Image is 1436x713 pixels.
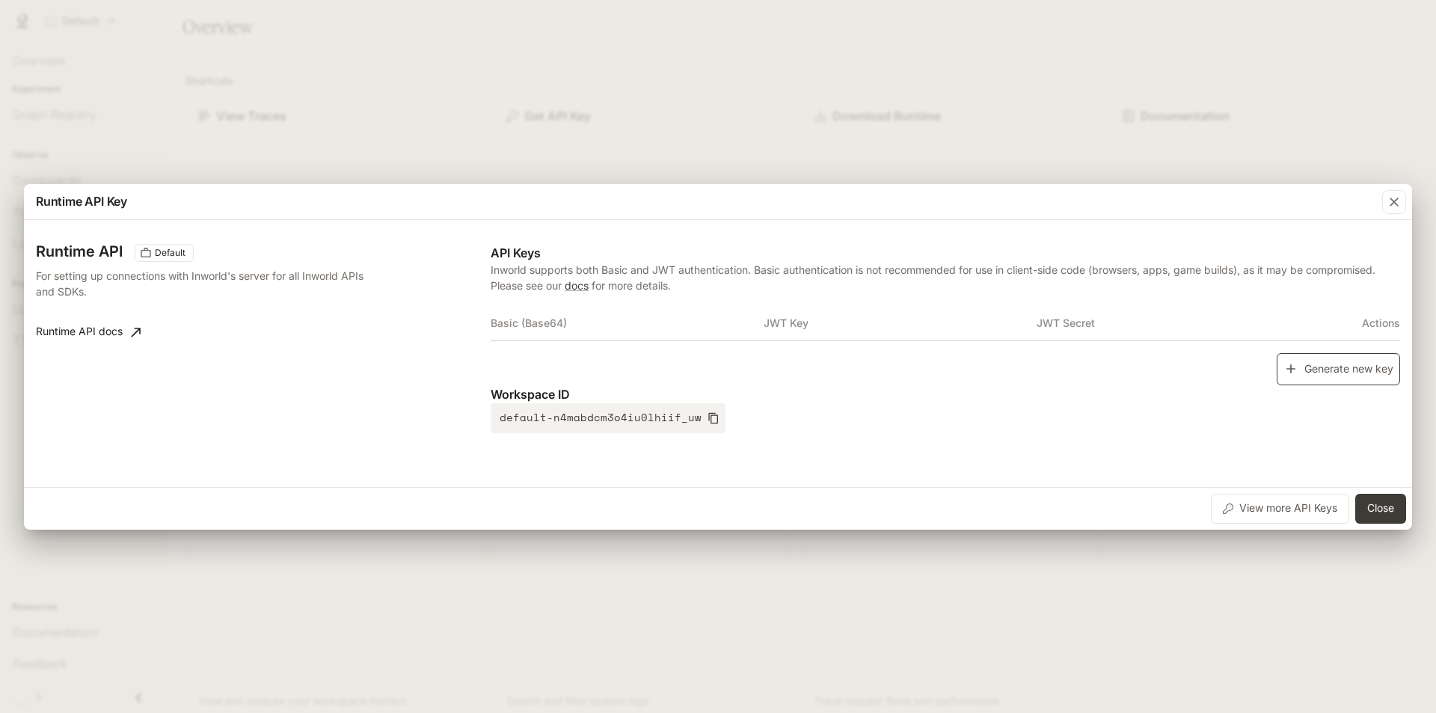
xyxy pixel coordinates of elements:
a: Runtime API docs [30,317,147,347]
p: Workspace ID [491,385,1400,403]
p: For setting up connections with Inworld's server for all Inworld APIs and SDKs. [36,268,368,299]
h3: Runtime API [36,244,123,259]
th: JWT Key [764,305,1037,341]
div: These keys will apply to your current workspace only [135,244,194,262]
span: Default [149,246,191,260]
p: Inworld supports both Basic and JWT authentication. Basic authentication is not recommended for u... [491,262,1400,293]
button: Generate new key [1277,353,1400,385]
th: JWT Secret [1037,305,1310,341]
p: API Keys [491,244,1400,262]
button: Close [1355,494,1406,524]
button: View more API Keys [1211,494,1349,524]
p: Runtime API Key [36,192,127,210]
th: Actions [1309,305,1400,341]
th: Basic (Base64) [491,305,764,341]
button: default-n4mabdcm3o4iu0lhiif_uw [491,403,725,433]
a: docs [565,279,589,292]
